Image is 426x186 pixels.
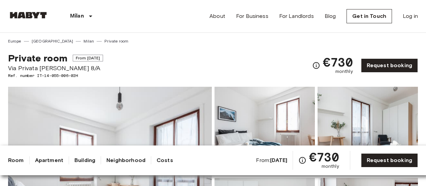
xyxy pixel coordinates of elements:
a: Get in Touch [347,9,392,23]
a: Log in [403,12,418,20]
img: Picture of unit IT-14-055-006-02H [215,87,315,175]
span: From [DATE] [73,55,103,61]
p: Milan [70,12,84,20]
b: [DATE] [270,157,287,163]
a: For Business [236,12,268,20]
a: For Landlords [279,12,314,20]
a: Building [74,156,95,164]
a: Request booking [361,153,418,167]
svg: Check cost overview for full price breakdown. Please note that discounts apply to new joiners onl... [298,156,306,164]
a: Request booking [361,58,418,73]
a: Room [8,156,24,164]
a: Neighborhood [106,156,145,164]
span: Private room [8,52,67,64]
a: About [209,12,225,20]
img: Picture of unit IT-14-055-006-02H [318,87,418,175]
a: Costs [157,156,173,164]
img: Habyt [8,12,48,19]
span: Ref. number IT-14-055-006-02H [8,73,103,79]
span: monthly [335,68,353,75]
span: monthly [322,163,339,170]
span: €730 [309,151,339,163]
span: Via Privata [PERSON_NAME] 8/A [8,64,103,73]
a: [GEOGRAPHIC_DATA] [32,38,73,44]
span: From: [256,157,287,164]
a: Blog [325,12,336,20]
a: Europe [8,38,21,44]
a: Milan [84,38,94,44]
svg: Check cost overview for full price breakdown. Please note that discounts apply to new joiners onl... [312,61,320,70]
a: Private room [104,38,128,44]
a: Apartment [35,156,63,164]
span: €730 [323,56,353,68]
